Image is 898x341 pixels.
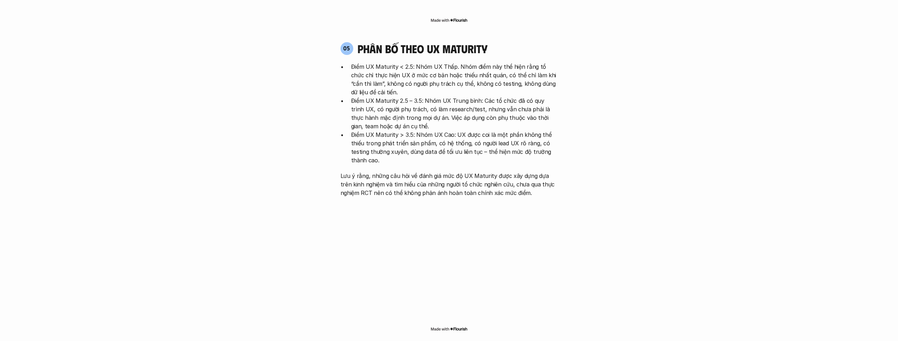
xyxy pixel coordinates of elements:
p: 05 [343,45,350,51]
p: Điểm UX Maturity 2.5 – 3.5: Nhóm UX Trung bình: Các tổ chức đã có quy trình UX, có người phụ trác... [351,96,558,130]
p: Điểm UX Maturity < 2.5: Nhóm UX Thấp. Nhóm điểm này thể hiện rằng tổ chức chỉ thực hiện UX ở mức ... [351,62,558,96]
img: Made with Flourish [430,17,468,23]
img: Made with Flourish [430,326,468,332]
p: Lưu ý rằng, những câu hỏi về đánh giá mức độ UX Maturity được xây dựng dựa trên kinh nghiệm và tì... [341,172,558,197]
p: Điểm UX Maturity > 3.5: Nhóm UX Cao: UX được coi là một phần không thể thiếu trong phát triển sản... [351,130,558,164]
h4: phân bố theo ux maturity [358,42,487,55]
iframe: Interactive or visual content [334,201,564,325]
